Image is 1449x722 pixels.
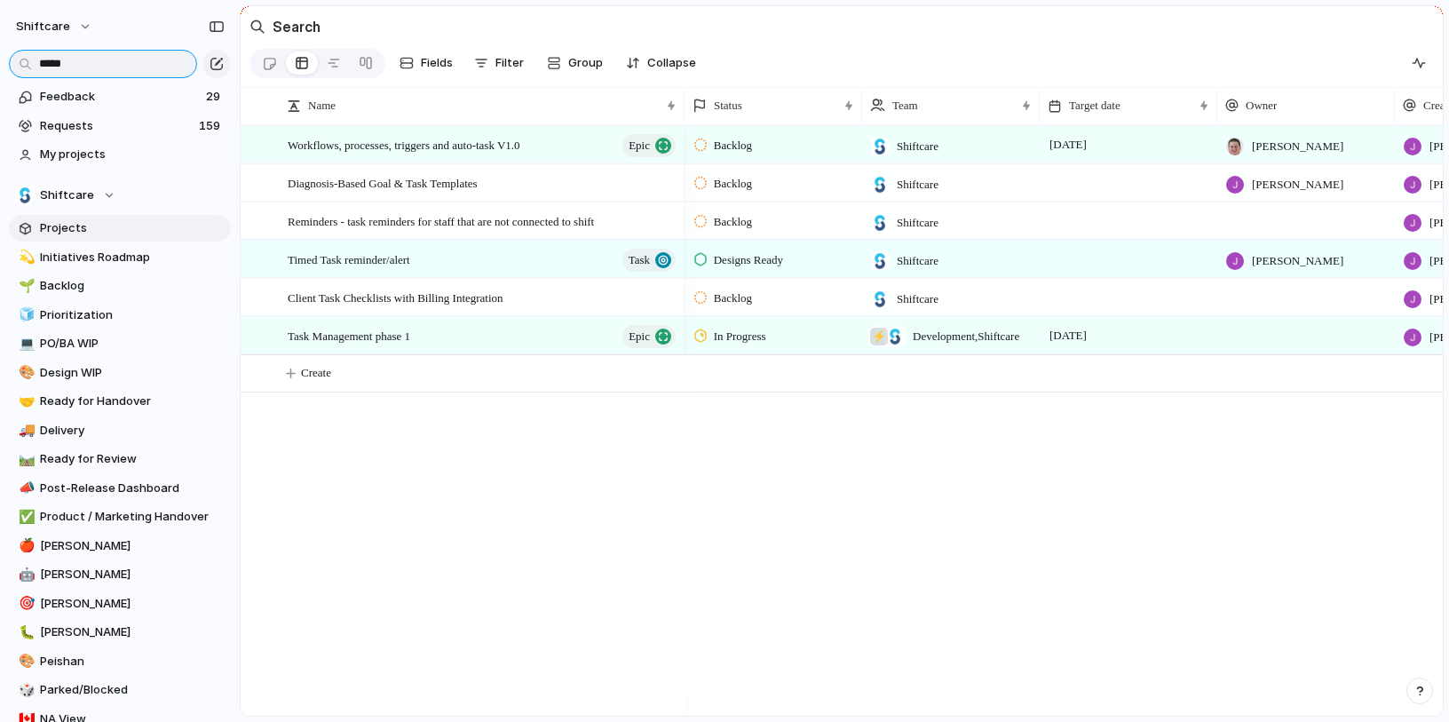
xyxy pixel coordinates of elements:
span: Parked/Blocked [40,681,225,699]
span: Peishan [40,653,225,670]
a: Feedback29 [9,83,231,110]
button: Epic [622,325,676,348]
div: 🐛 [19,623,31,643]
span: [PERSON_NAME] [1252,138,1343,155]
span: Post-Release Dashboard [40,480,225,497]
span: [PERSON_NAME] [1252,252,1343,270]
div: ⚡ [870,328,888,345]
a: ✅Product / Marketing Handover [9,504,231,530]
span: Fields [421,54,453,72]
span: [DATE] [1045,325,1091,346]
div: 💻PO/BA WIP [9,330,231,357]
button: Filter [467,49,531,77]
button: 🎨 [16,364,34,382]
div: 🍎 [19,536,31,556]
span: Backlog [714,213,752,231]
div: 🐛[PERSON_NAME] [9,619,231,646]
button: shiftcare [8,12,101,41]
div: 💻 [19,334,31,354]
span: Team [892,97,918,115]
div: 📣 [19,478,31,498]
a: 🎲Parked/Blocked [9,677,231,703]
span: Task [629,248,650,273]
a: 🎯[PERSON_NAME] [9,591,231,617]
a: My projects [9,141,231,168]
span: Shiftcare [897,252,938,270]
button: ✅ [16,508,34,526]
a: 🧊Prioritization [9,302,231,329]
button: 📣 [16,480,34,497]
span: [PERSON_NAME] [40,566,225,583]
a: 🚚Delivery [9,417,231,444]
div: 🎨 [19,651,31,671]
span: Collapse [647,54,696,72]
button: 🧊 [16,306,34,324]
a: 💫Initiatives Roadmap [9,244,231,271]
a: Requests159 [9,113,231,139]
a: 🌱Backlog [9,273,231,299]
div: ✅ [19,507,31,528]
span: Backlog [40,277,225,295]
span: Diagnosis-Based Goal & Task Templates [288,172,478,193]
span: Create [301,364,331,382]
div: 🎯 [19,593,31,614]
span: Group [568,54,603,72]
span: [PERSON_NAME] [40,595,225,613]
span: [DATE] [1045,134,1091,155]
span: Backlog [714,175,752,193]
button: Collapse [619,49,703,77]
span: My projects [40,146,225,163]
div: 🍎[PERSON_NAME] [9,533,231,559]
button: Fields [392,49,460,77]
span: Name [308,97,336,115]
button: Shiftcare [9,182,231,209]
span: Backlog [714,290,752,307]
span: Development , Shiftcare [913,328,1019,345]
div: 🤝Ready for Handover [9,388,231,415]
span: Ready for Review [40,450,225,468]
div: 🛤️ [19,449,31,470]
a: 🛤️Ready for Review [9,446,231,472]
span: PO/BA WIP [40,335,225,353]
a: 🤖[PERSON_NAME] [9,561,231,588]
span: Requests [40,117,194,135]
span: Shiftcare [40,186,94,204]
span: Epic [629,324,650,349]
button: 🍎 [16,537,34,555]
div: 🧊 [19,305,31,325]
a: 🎨Peishan [9,648,231,675]
span: Filter [495,54,524,72]
button: 🎨 [16,653,34,670]
span: Shiftcare [897,176,938,194]
span: Delivery [40,422,225,440]
span: Shiftcare [897,214,938,232]
span: Ready for Handover [40,393,225,410]
span: Status [714,97,742,115]
span: Designs Ready [714,251,783,269]
button: Task [622,249,676,272]
span: [PERSON_NAME] [1252,176,1343,194]
span: Reminders - task reminders for staff that are not connected to shift [288,210,594,231]
span: Backlog [714,137,752,155]
div: 🤝 [19,392,31,412]
button: 🎲 [16,681,34,699]
button: 🎯 [16,595,34,613]
div: 🎲 [19,680,31,701]
button: 🤖 [16,566,34,583]
span: Target date [1069,97,1120,115]
span: Task Management phase 1 [288,325,410,345]
span: shiftcare [16,18,70,36]
button: Group [538,49,612,77]
div: 🎨Design WIP [9,360,231,386]
span: Timed Task reminder/alert [288,249,410,269]
div: 🤖 [19,565,31,585]
span: [PERSON_NAME] [40,623,225,641]
span: Feedback [40,88,201,106]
